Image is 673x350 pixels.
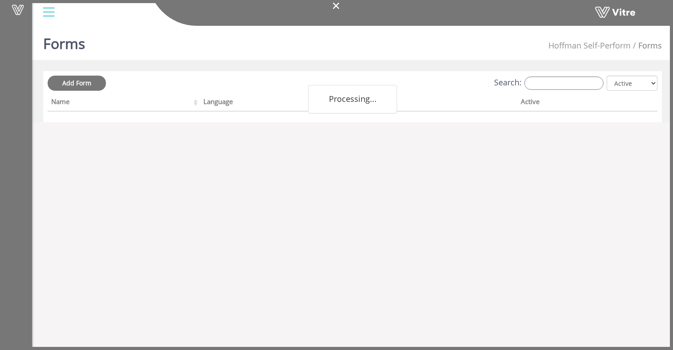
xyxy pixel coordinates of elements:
a: Add Form [48,76,106,91]
th: Name [48,95,200,112]
h1: Forms [43,22,85,60]
div: Processing... [308,85,397,113]
th: Active [517,95,627,112]
th: Company [359,95,517,112]
input: Search: [524,76,604,90]
li: Forms [631,40,662,52]
span: Add Form [62,79,91,87]
label: Search: [494,76,604,90]
span: 210 [548,40,631,51]
th: Language [200,95,359,112]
